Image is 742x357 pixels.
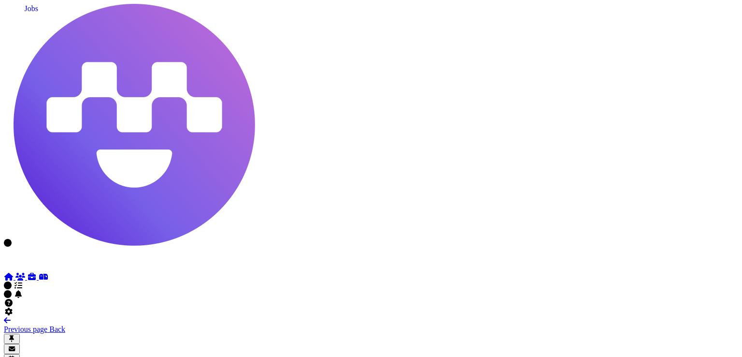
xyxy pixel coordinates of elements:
[49,325,65,333] span: Back
[14,4,255,246] img: Megan
[25,4,38,13] div: Jobs
[4,325,47,333] span: Previous page
[27,273,39,281] a: Jobs
[4,316,738,333] a: Previous page Back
